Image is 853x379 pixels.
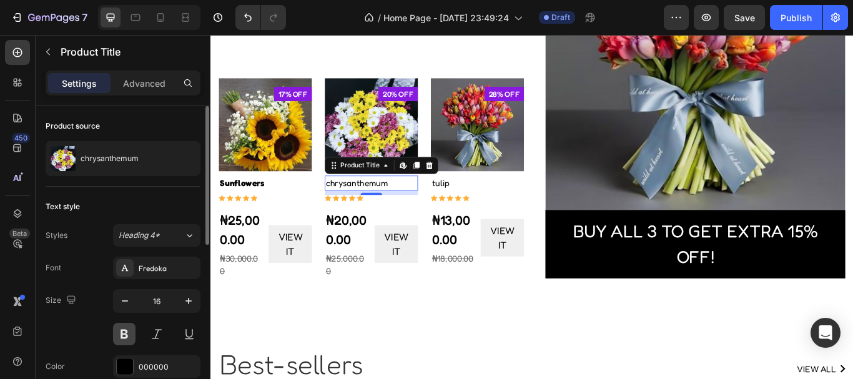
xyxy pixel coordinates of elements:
a: tulip [257,51,365,159]
p: Product Title [61,44,195,59]
p: chrysanthemum [81,154,139,163]
span: Heading 4* [119,230,160,241]
div: Beta [9,229,30,239]
button: View it [315,215,365,258]
p: Advanced [123,77,165,90]
img: product feature img [51,146,76,171]
div: Size [46,292,79,309]
div: Text style [46,201,80,212]
span: Save [734,12,755,23]
div: ₦18,000.00 [257,252,307,269]
div: Open Intercom Messenger [811,318,841,348]
div: Product source [46,121,100,132]
div: View it [322,220,358,253]
div: Color [46,361,65,372]
div: 450 [12,133,30,143]
div: Publish [781,11,812,24]
span: / [378,11,381,24]
button: 7 [5,5,93,30]
div: Styles [46,230,67,241]
pre: 28% off [319,61,365,77]
iframe: Design area [210,35,853,379]
div: Undo/Redo [235,5,286,30]
div: Fredoka [139,263,197,274]
h1: tulip [257,164,365,182]
p: 7 [82,10,87,25]
button: Heading 4* [113,224,200,247]
div: 000000 [139,362,197,373]
span: Home Page - [DATE] 23:49:24 [383,11,509,24]
span: Draft [551,12,570,23]
button: Publish [770,5,822,30]
div: Font [46,262,61,273]
button: Buy all 3 to get extra 15% off! [390,204,740,284]
div: Buy all 3 to get extra 15% off! [405,214,725,274]
div: ₦13,000.00 [257,204,307,252]
button: Save [724,5,765,30]
p: Settings [62,77,97,90]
